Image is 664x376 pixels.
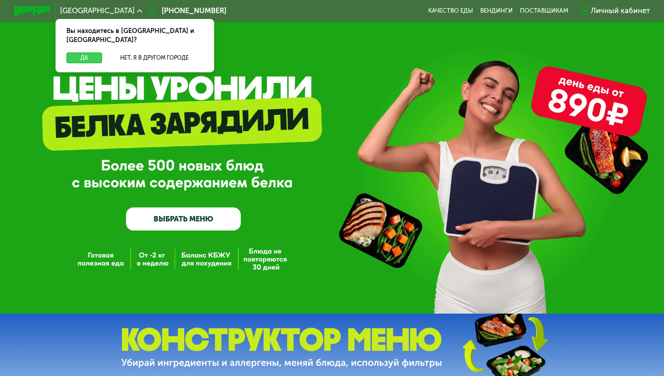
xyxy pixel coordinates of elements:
[591,5,650,17] div: Личный кабинет
[147,5,226,17] a: [PHONE_NUMBER]
[520,7,568,14] div: поставщикам
[106,52,203,64] button: Нет, я в другом городе
[480,7,513,14] a: Вендинги
[60,7,135,14] span: [GEOGRAPHIC_DATA]
[66,52,102,64] button: Да
[428,7,473,14] a: Качество еды
[56,19,214,52] div: Вы находитесь в [GEOGRAPHIC_DATA] и [GEOGRAPHIC_DATA]?
[126,207,241,230] a: ВЫБРАТЬ МЕНЮ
